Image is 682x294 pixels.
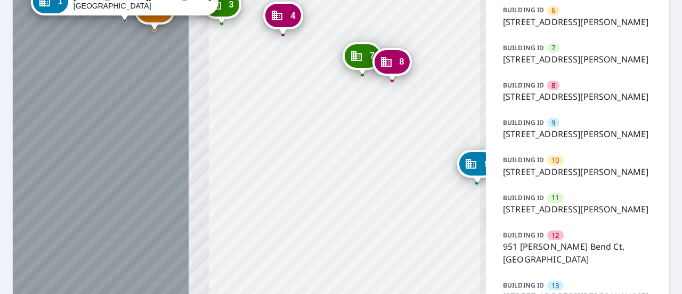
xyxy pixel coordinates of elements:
p: BUILDING ID [503,81,544,90]
span: 7 [551,43,555,53]
p: BUILDING ID [503,43,544,52]
p: [STREET_ADDRESS][PERSON_NAME] [503,15,652,28]
span: 12 [551,231,559,241]
span: 13 [551,281,559,291]
span: 6 [551,5,555,15]
span: 3 [229,1,233,9]
p: BUILDING ID [503,231,544,240]
span: 9 [484,160,489,168]
p: BUILDING ID [503,155,544,164]
p: BUILDING ID [503,193,544,202]
p: [STREET_ADDRESS][PERSON_NAME] [503,203,652,216]
div: Dropped pin, building 4, Commercial property, 927 Hanna Bend Ct Manchester, MO 63021 [263,2,303,35]
p: BUILDING ID [503,5,544,14]
p: [STREET_ADDRESS][PERSON_NAME] [503,53,652,66]
span: 8 [400,58,404,66]
span: 4 [290,12,295,20]
p: [STREET_ADDRESS][PERSON_NAME] [503,165,652,178]
p: BUILDING ID [503,281,544,290]
div: Dropped pin, building 9, Commercial property, 939 Hanna Bend Ct Manchester, MO 63021 [457,150,497,183]
span: 11 [551,193,559,203]
div: Dropped pin, building 8, Commercial property, 935 Hanna Bend Ct Manchester, MO 63021 [372,48,412,81]
span: 8 [551,81,555,91]
p: 951 [PERSON_NAME] Bend Ct, [GEOGRAPHIC_DATA] [503,240,652,266]
p: BUILDING ID [503,118,544,127]
span: 7 [370,52,375,60]
span: 9 [551,118,555,128]
p: [STREET_ADDRESS][PERSON_NAME] [503,128,652,140]
div: Dropped pin, building 7, Commercial property, 931 Hanna Bend Ct Manchester, MO 63021 [343,42,382,75]
span: 10 [551,155,559,165]
p: [STREET_ADDRESS][PERSON_NAME] [503,90,652,103]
